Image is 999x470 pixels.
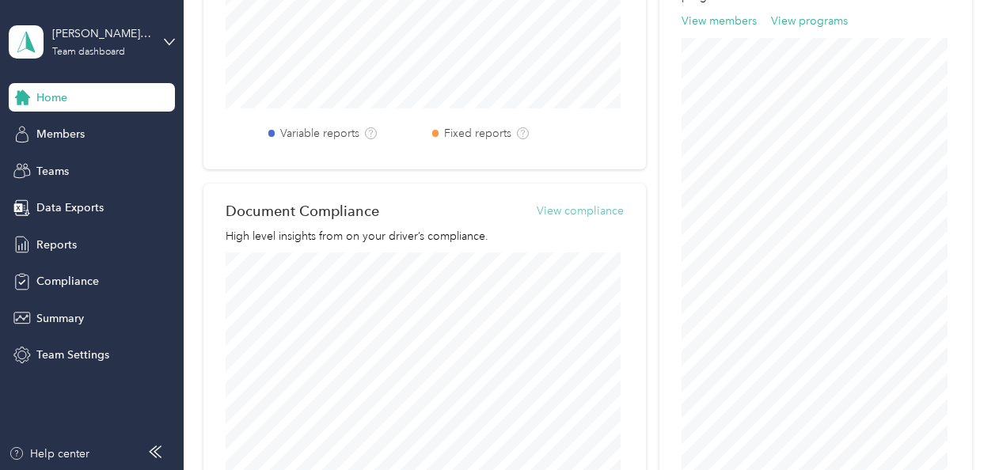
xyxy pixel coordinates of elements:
[36,89,67,106] span: Home
[9,445,89,462] button: Help center
[36,126,85,142] span: Members
[771,13,848,29] button: View programs
[36,237,77,253] span: Reports
[682,13,757,29] button: View members
[226,203,379,219] h2: Document Compliance
[36,310,84,327] span: Summary
[36,163,69,180] span: Teams
[52,47,125,57] div: Team dashboard
[910,381,999,470] iframe: Everlance-gr Chat Button Frame
[36,273,99,290] span: Compliance
[36,347,109,363] span: Team Settings
[226,228,624,244] p: High level insights from on your driver’s compliance.
[444,125,511,142] label: Fixed reports
[537,203,624,219] button: View compliance
[36,199,104,216] span: Data Exports
[280,125,359,142] label: Variable reports
[52,25,151,42] div: [PERSON_NAME] team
